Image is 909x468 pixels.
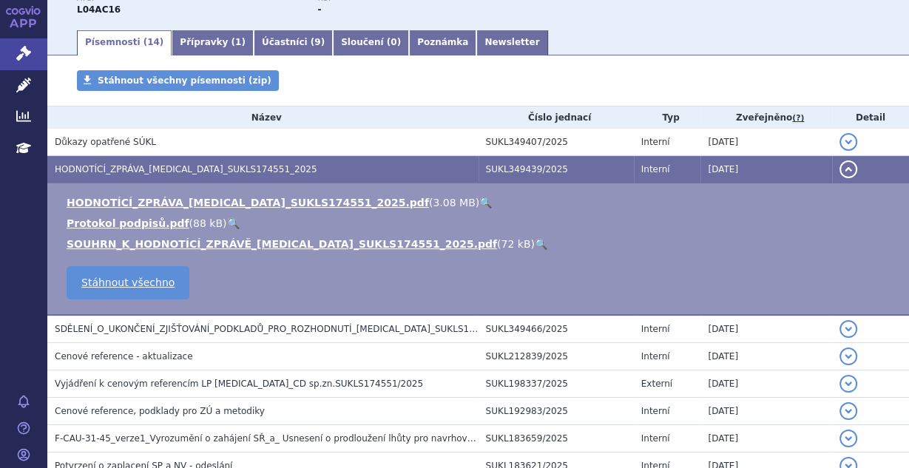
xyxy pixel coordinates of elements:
[55,379,423,389] span: Vyjádření k cenovým referencím LP TREMFYA_CD sp.zn.SUKLS174551/2025
[47,106,479,129] th: Název
[391,37,396,47] span: 0
[641,164,670,174] span: Interní
[479,106,634,129] th: Číslo jednací
[479,343,634,370] td: SUKL212839/2025
[333,30,409,55] a: Sloučení (0)
[792,113,804,123] abbr: (?)
[839,320,857,338] button: detail
[535,238,547,250] a: 🔍
[839,160,857,178] button: detail
[700,106,831,129] th: Zveřejněno
[700,315,831,343] td: [DATE]
[55,351,193,362] span: Cenové reference - aktualizace
[479,370,634,398] td: SUKL198337/2025
[172,30,254,55] a: Přípravky (1)
[501,238,530,250] span: 72 kB
[433,197,475,208] span: 3.08 MB
[839,133,857,151] button: detail
[193,217,223,229] span: 88 kB
[226,217,239,229] a: 🔍
[641,379,672,389] span: Externí
[55,324,524,334] span: SDĚLENÍ_O_UKONČENÍ_ZJIŠŤOVÁNÍ_PODKLADŮ_PRO_ROZHODNUTÍ_TREMFYA_SUKLS174551_2025
[839,347,857,365] button: detail
[479,425,634,452] td: SUKL183659/2025
[67,195,894,210] li: ( )
[77,4,121,15] strong: GUSELKUMAB
[67,216,894,231] li: ( )
[700,398,831,425] td: [DATE]
[479,156,634,183] td: SUKL349439/2025
[700,343,831,370] td: [DATE]
[235,37,241,47] span: 1
[55,406,265,416] span: Cenové reference, podklady pro ZÚ a metodiky
[77,70,279,91] a: Stáhnout všechny písemnosti (zip)
[641,137,670,147] span: Interní
[634,106,701,129] th: Typ
[700,425,831,452] td: [DATE]
[641,324,670,334] span: Interní
[479,197,492,208] a: 🔍
[55,164,317,174] span: HODNOTÍCÍ_ZPRÁVA_TREMFYA_SUKLS174551_2025
[641,406,670,416] span: Interní
[67,238,497,250] a: SOUHRN_K_HODNOTÍCÍ_ZPRÁVĚ_[MEDICAL_DATA]_SUKLS174551_2025.pdf
[314,37,320,47] span: 9
[67,217,189,229] a: Protokol podpisů.pdf
[147,37,160,47] span: 14
[700,129,831,156] td: [DATE]
[318,4,322,15] strong: -
[641,351,670,362] span: Interní
[55,137,156,147] span: Důkazy opatřené SÚKL
[700,370,831,398] td: [DATE]
[67,197,429,208] a: HODNOTÍCÍ_ZPRÁVA_[MEDICAL_DATA]_SUKLS174551_2025.pdf
[55,433,516,444] span: F-CAU-31-45_verze1_Vyrozumění o zahájení SŘ_a_ Usnesení o prodloužení lhůty pro navrhování důkazů
[641,433,670,444] span: Interní
[839,430,857,447] button: detail
[409,30,476,55] a: Poznámka
[839,375,857,393] button: detail
[254,30,333,55] a: Účastníci (9)
[479,398,634,425] td: SUKL192983/2025
[839,402,857,420] button: detail
[67,237,894,251] li: ( )
[476,30,547,55] a: Newsletter
[479,129,634,156] td: SUKL349407/2025
[700,156,831,183] td: [DATE]
[77,30,172,55] a: Písemnosti (14)
[832,106,909,129] th: Detail
[479,315,634,343] td: SUKL349466/2025
[67,266,189,299] a: Stáhnout všechno
[98,75,271,86] span: Stáhnout všechny písemnosti (zip)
